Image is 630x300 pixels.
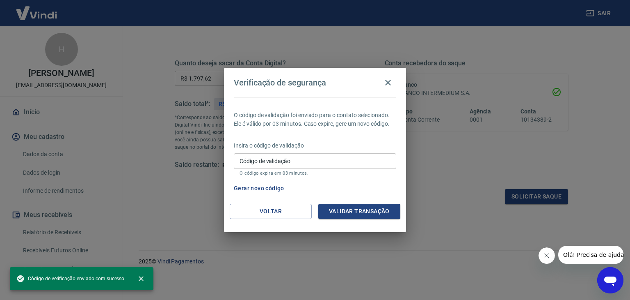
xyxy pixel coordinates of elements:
p: O código de validação foi enviado para o contato selecionado. Ele é válido por 03 minutos. Caso e... [234,111,396,128]
button: Voltar [230,204,312,219]
p: O código expira em 03 minutos. [240,171,390,176]
button: Gerar novo código [231,181,288,196]
iframe: Mensagem da empresa [558,246,623,264]
span: Olá! Precisa de ajuda? [5,6,69,12]
button: close [132,270,150,288]
p: Insira o código de validação [234,141,396,150]
h4: Verificação de segurança [234,78,326,88]
button: Validar transação [318,204,400,219]
iframe: Fechar mensagem [539,247,555,264]
span: Código de verificação enviado com sucesso. [16,275,126,283]
iframe: Botão para abrir a janela de mensagens [597,267,623,293]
